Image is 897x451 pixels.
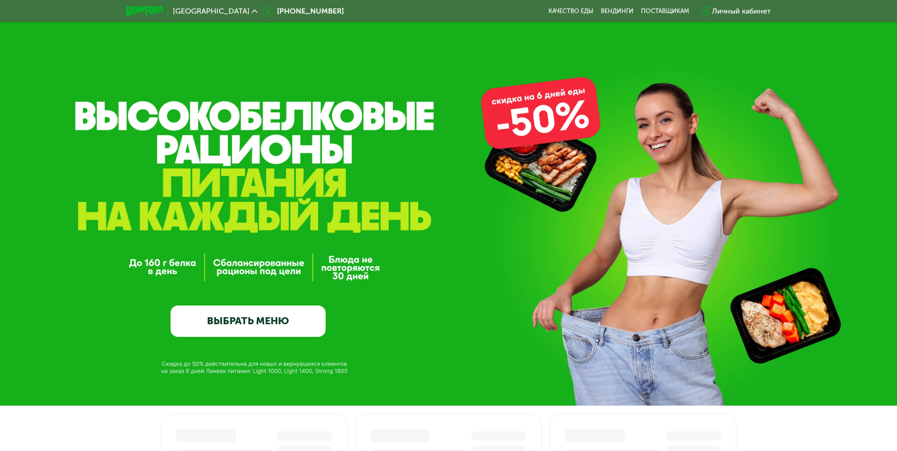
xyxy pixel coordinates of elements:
[548,7,593,15] a: Качество еды
[601,7,634,15] a: Вендинги
[262,6,344,17] a: [PHONE_NUMBER]
[173,7,249,15] span: [GEOGRAPHIC_DATA]
[712,6,771,17] div: Личный кабинет
[641,7,689,15] div: поставщикам
[171,306,326,337] a: ВЫБРАТЬ МЕНЮ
